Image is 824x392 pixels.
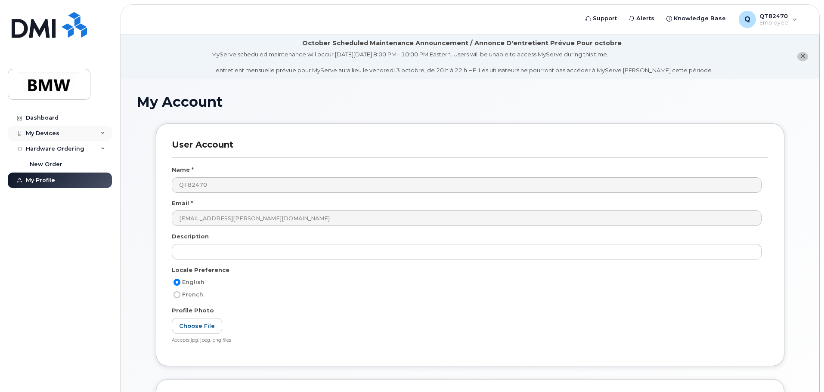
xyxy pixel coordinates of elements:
[797,52,808,61] button: close notification
[172,166,194,174] label: Name *
[173,291,180,298] input: French
[182,291,203,298] span: French
[172,139,768,158] h3: User Account
[787,355,818,386] iframe: Messenger Launcher
[172,337,762,344] div: Accepts jpg, jpeg, png files
[172,318,222,334] label: Choose File
[172,232,209,241] label: Description
[211,50,713,74] div: MyServe scheduled maintenance will occur [DATE][DATE] 8:00 PM - 10:00 PM Eastern. Users will be u...
[172,266,229,274] label: Locale Preference
[136,94,804,109] h1: My Account
[172,199,193,207] label: Email *
[302,39,622,48] div: October Scheduled Maintenance Announcement / Annonce D'entretient Prévue Pour octobre
[182,279,204,285] span: English
[172,306,214,315] label: Profile Photo
[173,279,180,286] input: English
